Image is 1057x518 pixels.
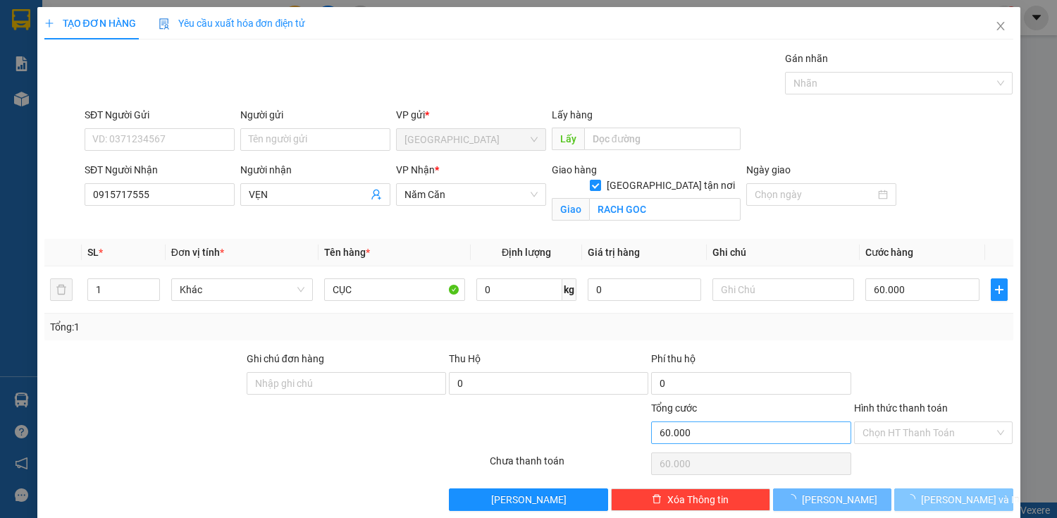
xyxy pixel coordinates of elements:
[247,353,324,364] label: Ghi chú đơn hàng
[995,20,1006,32] span: close
[981,7,1020,47] button: Close
[44,18,136,29] span: TẠO ĐƠN HÀNG
[396,164,435,175] span: VP Nhận
[707,239,860,266] th: Ghi chú
[171,247,224,258] span: Đơn vị tính
[180,279,304,300] span: Khác
[802,492,877,507] span: [PERSON_NAME]
[50,278,73,301] button: delete
[371,189,382,200] span: user-add
[651,402,697,414] span: Tổng cước
[404,184,538,205] span: Năm Căn
[991,278,1008,301] button: plus
[449,488,608,511] button: [PERSON_NAME]
[921,492,1020,507] span: [PERSON_NAME] và In
[786,494,802,504] span: loading
[44,18,54,28] span: plus
[324,247,370,258] span: Tên hàng
[854,402,948,414] label: Hình thức thanh toán
[562,278,576,301] span: kg
[755,187,875,202] input: Ngày giao
[712,278,854,301] input: Ghi Chú
[404,129,538,150] span: Sài Gòn
[865,247,913,258] span: Cước hàng
[97,60,187,75] li: VP Cái Nước
[502,247,551,258] span: Định lượng
[50,319,409,335] div: Tổng: 1
[785,53,828,64] label: Gán nhãn
[240,162,390,178] div: Người nhận
[159,18,306,29] span: Yêu cầu xuất hóa đơn điện tử
[589,198,741,221] input: Giao tận nơi
[746,164,791,175] label: Ngày giao
[7,60,97,106] li: VP [GEOGRAPHIC_DATA]
[652,494,662,505] span: delete
[584,128,741,150] input: Dọc đường
[247,372,446,395] input: Ghi chú đơn hàng
[85,107,235,123] div: SĐT Người Gửi
[611,488,770,511] button: deleteXóa Thông tin
[240,107,390,123] div: Người gửi
[488,453,650,478] div: Chưa thanh toán
[97,78,107,88] span: environment
[491,492,567,507] span: [PERSON_NAME]
[991,284,1007,295] span: plus
[651,351,851,372] div: Phí thu hộ
[7,7,204,34] li: [PERSON_NAME]
[97,78,185,104] b: Đầu lộ Phú Mỹ, H Cái Nước
[159,18,170,30] img: icon
[324,278,466,301] input: VD: Bàn, Ghế
[773,488,891,511] button: [PERSON_NAME]
[588,247,640,258] span: Giá trị hàng
[449,353,481,364] span: Thu Hộ
[87,247,99,258] span: SL
[552,128,584,150] span: Lấy
[552,109,593,121] span: Lấy hàng
[552,198,589,221] span: Giao
[396,107,546,123] div: VP gửi
[667,492,729,507] span: Xóa Thông tin
[588,278,701,301] input: 0
[601,178,741,193] span: [GEOGRAPHIC_DATA] tận nơi
[894,488,1013,511] button: [PERSON_NAME] và In
[905,494,921,504] span: loading
[85,162,235,178] div: SĐT Người Nhận
[552,164,597,175] span: Giao hàng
